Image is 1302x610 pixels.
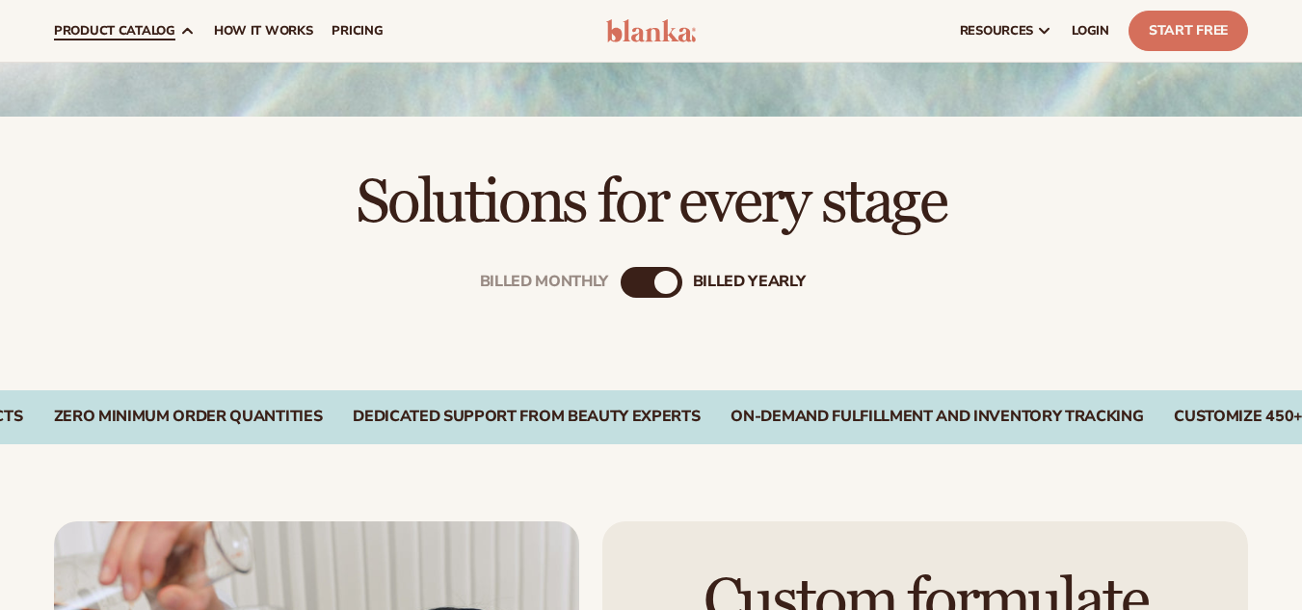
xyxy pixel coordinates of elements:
span: pricing [332,23,383,39]
div: Billed Monthly [480,273,609,291]
div: billed Yearly [693,273,806,291]
div: Zero Minimum Order QuantitieS [54,408,323,426]
img: logo [606,19,697,42]
span: LOGIN [1072,23,1109,39]
span: resources [960,23,1033,39]
div: Dedicated Support From Beauty Experts [353,408,700,426]
div: On-Demand Fulfillment and Inventory Tracking [731,408,1143,426]
h2: Solutions for every stage [54,171,1248,235]
a: Start Free [1129,11,1248,51]
span: product catalog [54,23,175,39]
span: How It Works [214,23,313,39]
